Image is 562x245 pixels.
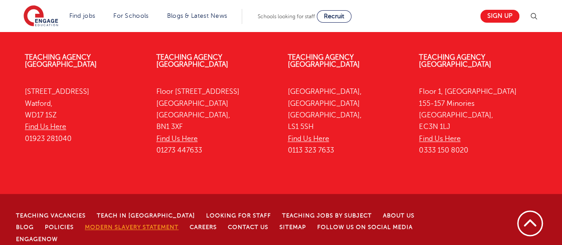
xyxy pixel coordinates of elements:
[258,13,315,20] span: Schools looking for staff
[419,135,460,143] a: Find Us Here
[317,10,351,23] a: Recruit
[167,12,227,19] a: Blogs & Latest News
[317,224,413,230] a: Follow us on Social Media
[25,86,143,144] p: [STREET_ADDRESS] Watford, WD17 1SZ 01923 281040
[25,53,97,68] a: Teaching Agency [GEOGRAPHIC_DATA]
[206,213,271,219] a: Looking for staff
[419,53,491,68] a: Teaching Agency [GEOGRAPHIC_DATA]
[288,135,329,143] a: Find Us Here
[279,224,306,230] a: Sitemap
[16,224,34,230] a: Blog
[156,135,198,143] a: Find Us Here
[24,5,58,28] img: Engage Education
[419,86,537,156] p: Floor 1, [GEOGRAPHIC_DATA] 155-157 Minories [GEOGRAPHIC_DATA], EC3N 1LJ 0333 150 8020
[324,13,344,20] span: Recruit
[288,53,360,68] a: Teaching Agency [GEOGRAPHIC_DATA]
[45,224,74,230] a: Policies
[16,213,86,219] a: Teaching Vacancies
[97,213,195,219] a: Teach in [GEOGRAPHIC_DATA]
[85,224,179,230] a: Modern Slavery Statement
[228,224,268,230] a: Contact Us
[156,86,275,156] p: Floor [STREET_ADDRESS] [GEOGRAPHIC_DATA] [GEOGRAPHIC_DATA], BN1 3XF 01273 447633
[190,224,217,230] a: Careers
[156,53,228,68] a: Teaching Agency [GEOGRAPHIC_DATA]
[480,10,519,23] a: Sign up
[113,12,148,19] a: For Schools
[288,86,406,156] p: [GEOGRAPHIC_DATA], [GEOGRAPHIC_DATA] [GEOGRAPHIC_DATA], LS1 5SH 0113 323 7633
[69,12,96,19] a: Find jobs
[282,213,372,219] a: Teaching jobs by subject
[25,123,66,131] a: Find Us Here
[383,213,415,219] a: About Us
[16,236,58,242] a: EngageNow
